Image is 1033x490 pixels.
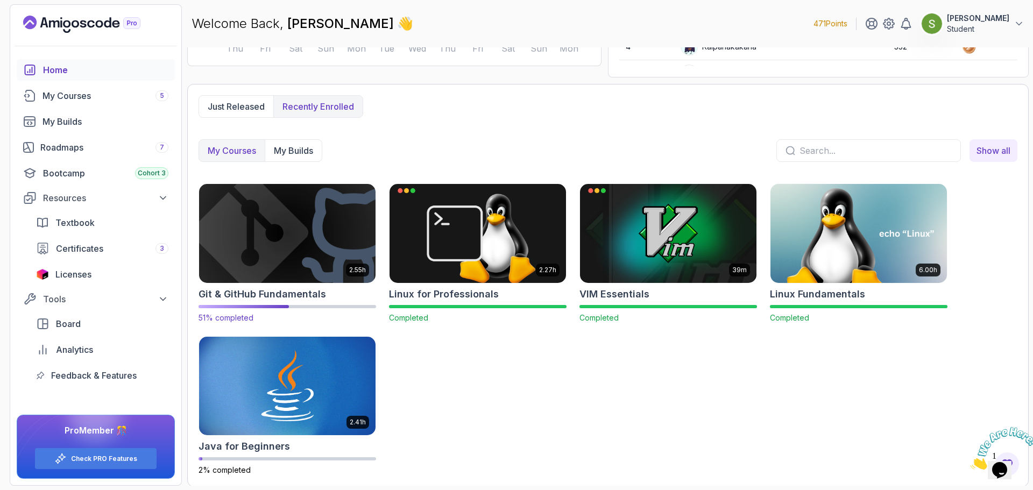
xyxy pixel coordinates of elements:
[71,455,137,463] a: Check PRO Features
[4,4,71,47] img: Chat attention grabber
[160,244,164,253] span: 3
[799,144,952,157] input: Search...
[34,448,157,470] button: Check PRO Features
[390,184,566,283] img: Linux for Professionals card
[389,183,567,323] a: Linux for Professionals card2.27hLinux for ProfessionalsCompleted
[349,266,366,274] p: 2.55h
[199,287,326,302] h2: Git & GitHub Fundamentals
[770,183,947,323] a: Linux Fundamentals card6.00hLinux FundamentalsCompleted
[919,266,937,274] p: 6.00h
[350,418,366,427] p: 2.41h
[199,337,376,436] img: Java for Beginners card
[160,91,164,100] span: 5
[579,183,757,323] a: VIM Essentials card39mVIM EssentialsCompleted
[770,287,865,302] h2: Linux Fundamentals
[888,60,955,87] td: 298
[379,43,394,54] tspan: Tue
[51,369,137,382] span: Feedback & Features
[966,423,1033,474] iframe: chat widget
[30,238,175,259] a: certificates
[192,15,413,32] p: Welcome Back,
[30,313,175,335] a: board
[580,184,756,283] img: VIM Essentials card
[30,212,175,233] a: textbook
[208,100,265,113] p: Just released
[17,59,175,81] a: home
[17,137,175,158] a: roadmaps
[265,140,322,161] button: My Builds
[619,60,674,87] td: 5
[408,43,426,54] tspan: Wed
[138,169,166,177] span: Cohort 3
[160,143,164,152] span: 7
[17,162,175,184] a: bootcamp
[274,144,313,157] p: My Builds
[56,242,103,255] span: Certificates
[260,43,271,54] tspan: Fri
[40,141,168,154] div: Roadmaps
[389,287,499,302] h2: Linux for Professionals
[560,43,578,54] tspan: Mon
[43,63,168,76] div: Home
[4,4,9,13] span: 1
[273,96,363,117] button: Recently enrolled
[530,43,547,54] tspan: Sun
[732,266,747,274] p: 39m
[770,313,809,322] span: Completed
[922,13,942,34] img: user profile image
[921,13,1024,34] button: user profile image[PERSON_NAME]Student
[55,216,95,229] span: Textbook
[199,96,273,117] button: Just released
[30,339,175,360] a: analytics
[389,313,428,322] span: Completed
[43,191,168,204] div: Resources
[947,13,1009,24] p: [PERSON_NAME]
[579,287,649,302] h2: VIM Essentials
[43,89,168,102] div: My Courses
[17,85,175,106] a: courses
[199,313,253,322] span: 51% completed
[395,12,417,35] span: 👋
[970,139,1017,162] a: my_courses
[287,16,397,31] span: [PERSON_NAME]
[199,183,376,323] a: Git & GitHub Fundamentals card2.55hGit & GitHub Fundamentals51% completed
[681,65,732,82] div: IssaKass
[681,65,697,81] img: user profile image
[30,264,175,285] a: licenses
[43,167,168,180] div: Bootcamp
[439,43,456,54] tspan: Thu
[36,269,49,280] img: jetbrains icon
[347,43,366,54] tspan: Mon
[317,43,334,54] tspan: Sun
[579,313,619,322] span: Completed
[947,24,1009,34] p: Student
[30,365,175,386] a: feedback
[17,289,175,309] button: Tools
[17,188,175,208] button: Resources
[199,140,265,161] button: My Courses
[199,439,290,454] h2: Java for Beginners
[17,111,175,132] a: builds
[289,43,303,54] tspan: Sat
[282,100,354,113] p: Recently enrolled
[539,266,556,274] p: 2.27h
[208,144,256,157] p: My Courses
[43,115,168,128] div: My Builds
[195,181,380,285] img: Git & GitHub Fundamentals card
[43,293,168,306] div: Tools
[56,343,93,356] span: Analytics
[199,465,251,474] span: 2% completed
[977,144,1010,157] span: Show all
[56,317,81,330] span: Board
[770,184,947,283] img: Linux Fundamentals card
[199,336,376,476] a: Java for Beginners card2.41hJava for Beginners2% completed
[501,43,515,54] tspan: Sat
[55,268,91,281] span: Licenses
[472,43,483,54] tspan: Fri
[813,18,847,29] p: 471 Points
[23,16,165,33] a: Landing page
[227,43,243,54] tspan: Thu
